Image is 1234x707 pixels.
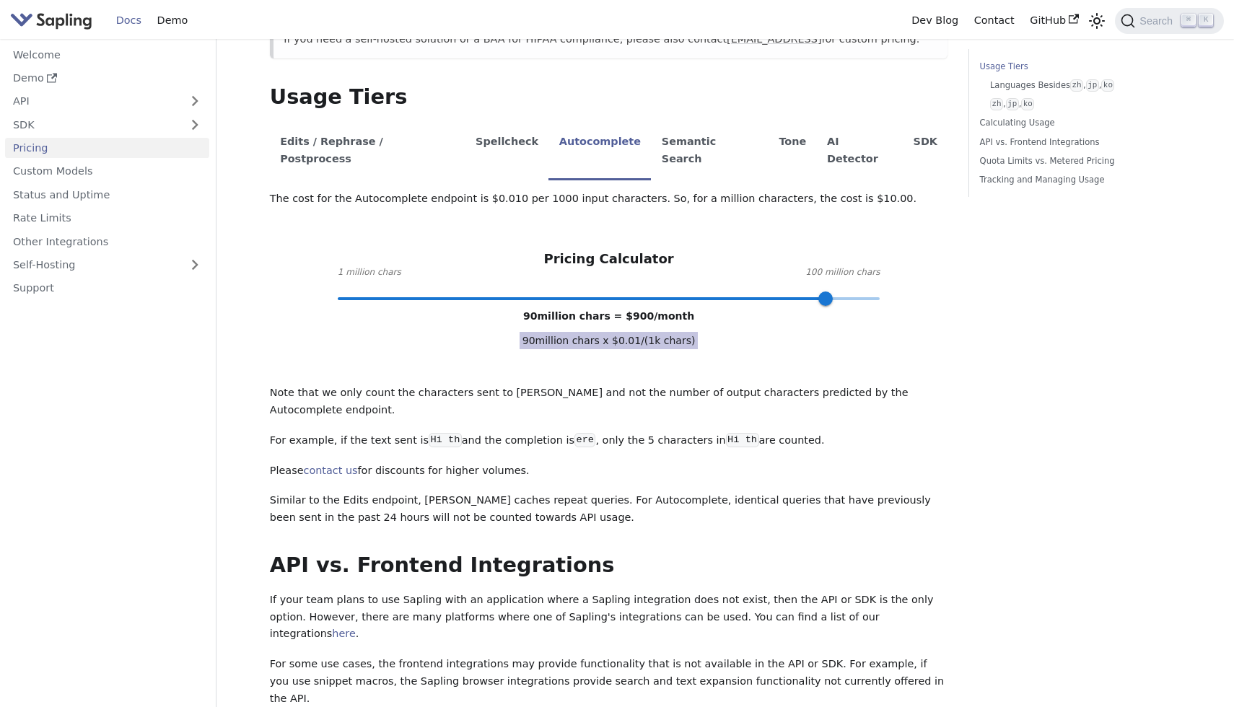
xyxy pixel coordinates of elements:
a: API vs. Frontend Integrations [980,136,1176,149]
code: zh [990,98,1003,110]
a: Rate Limits [5,208,209,229]
code: jp [1006,98,1019,110]
li: SDK [903,123,948,180]
h2: Usage Tiers [270,84,948,110]
h2: API vs. Frontend Integrations [270,553,948,579]
a: Languages Besideszh,jp,ko [990,79,1170,92]
a: Dev Blog [903,9,966,32]
h3: Pricing Calculator [543,251,673,268]
a: Usage Tiers [980,60,1176,74]
a: Pricing [5,138,209,159]
img: Sapling.ai [10,10,92,31]
a: SDK [5,114,180,135]
li: Spellcheck [465,123,549,180]
a: Contact [966,9,1023,32]
a: GitHub [1022,9,1086,32]
code: jp [1086,79,1099,92]
li: Tone [769,123,817,180]
code: Hi th [726,433,759,447]
p: For some use cases, the frontend integrations may provide functionality that is not available in ... [270,656,948,707]
code: ko [1021,98,1034,110]
p: If your team plans to use Sapling with an application where a Sapling integration does not exist,... [270,592,948,643]
a: Tracking and Managing Usage [980,173,1176,187]
a: Demo [5,68,209,89]
kbd: K [1199,14,1213,27]
a: Status and Uptime [5,184,209,205]
a: Support [5,278,209,299]
code: zh [1070,79,1083,92]
span: 90 million chars x $ 0.01 /(1k chars) [520,332,699,349]
a: Demo [149,9,196,32]
a: API [5,91,180,112]
a: Custom Models [5,161,209,182]
span: 90 million chars = $ 900 /month [523,310,694,322]
span: 1 million chars [338,265,401,280]
p: Please for discounts for higher volumes. [270,462,948,480]
li: Autocomplete [548,123,651,180]
p: For example, if the text sent is and the completion is , only the 5 characters in are counted. [270,432,948,449]
a: Welcome [5,44,209,65]
p: If you need a self-hosted solution or a BAA for HIPAA compliance, please also contact for custom ... [284,31,937,48]
a: Quota Limits vs. Metered Pricing [980,154,1176,168]
button: Expand sidebar category 'SDK' [180,114,209,135]
p: Note that we only count the characters sent to [PERSON_NAME] and not the number of output charact... [270,385,948,419]
code: ko [1101,79,1114,92]
a: Sapling.ai [10,10,97,31]
a: here [332,628,355,639]
span: Search [1135,15,1181,27]
li: Semantic Search [651,123,769,180]
p: The cost for the Autocomplete endpoint is $0.010 per 1000 input characters. So, for a million cha... [270,190,948,208]
code: ere [574,433,595,447]
a: zh,jp,ko [990,97,1170,111]
a: Calculating Usage [980,116,1176,130]
a: Other Integrations [5,231,209,252]
span: 100 million chars [805,265,880,280]
a: contact us [304,465,358,476]
a: [EMAIL_ADDRESS] [727,33,821,45]
a: Docs [108,9,149,32]
li: Edits / Rephrase / Postprocess [270,123,465,180]
button: Switch between dark and light mode (currently light mode) [1087,10,1108,31]
kbd: ⌘ [1181,14,1196,27]
a: Self-Hosting [5,255,209,276]
code: Hi th [429,433,462,447]
p: Similar to the Edits endpoint, [PERSON_NAME] caches repeat queries. For Autocomplete, identical q... [270,492,948,527]
button: Expand sidebar category 'API' [180,91,209,112]
button: Search (Command+K) [1115,8,1223,34]
li: AI Detector [817,123,903,180]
